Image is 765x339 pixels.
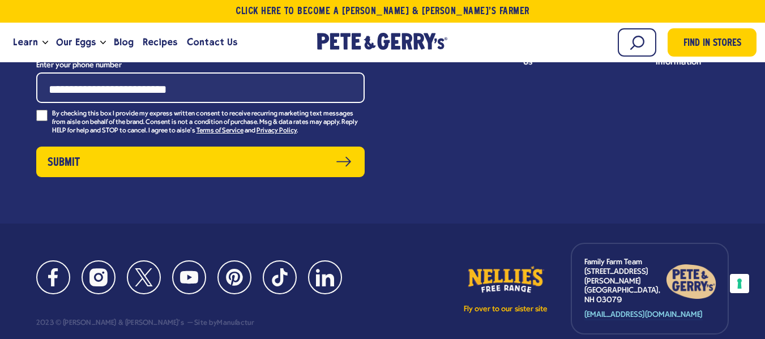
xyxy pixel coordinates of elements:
input: By checking this box I provide my express written consent to receive recurring marketing text mes... [36,110,48,121]
p: Fly over to our sister site [463,306,548,314]
a: Our Eggs [52,27,100,58]
a: Find in Stores [668,28,757,57]
div: 2023 © [PERSON_NAME] & [PERSON_NAME]'s [36,319,184,327]
a: [EMAIL_ADDRESS][DOMAIN_NAME] [584,311,703,320]
a: Learn [8,27,42,58]
span: Blog [114,35,134,49]
a: Fly over to our sister site [463,264,548,314]
label: Enter your phone number [36,58,365,72]
button: Your consent preferences for tracking technologies [730,274,749,293]
button: Open the dropdown menu for Our Eggs [100,41,106,45]
a: Privacy Policy [257,127,297,135]
div: Site by [186,319,254,327]
a: Manufactur [217,319,254,327]
p: Family Farm Team [STREET_ADDRESS][PERSON_NAME] [GEOGRAPHIC_DATA], NH 03079 [584,258,666,306]
span: Contact Us [187,35,237,49]
button: Open the dropdown menu for Learn [42,41,48,45]
a: Blog [109,27,138,58]
a: Terms of Service [196,127,243,135]
p: By checking this box I provide my express written consent to receive recurring marketing text mes... [52,110,365,135]
span: Learn [13,35,38,49]
a: Recipes [138,27,182,58]
span: Recipes [143,35,177,49]
button: Submit [36,147,365,177]
a: Contact Us [182,27,242,58]
span: Find in Stores [683,36,741,52]
input: Search [618,28,656,57]
span: Our Eggs [56,35,96,49]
